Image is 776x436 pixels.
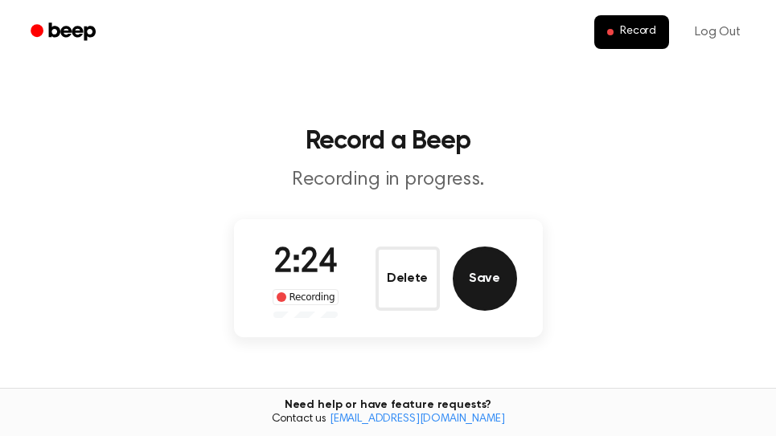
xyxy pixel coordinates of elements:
[594,15,669,49] button: Record
[273,289,339,305] div: Recording
[330,414,505,425] a: [EMAIL_ADDRESS][DOMAIN_NAME]
[19,128,757,154] h1: Record a Beep
[620,25,656,39] span: Record
[453,247,517,311] button: Save Audio Record
[273,247,338,280] span: 2:24
[80,167,697,194] p: Recording in progress.
[679,13,757,51] a: Log Out
[376,247,440,311] button: Delete Audio Record
[19,17,110,48] a: Beep
[10,413,766,427] span: Contact us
